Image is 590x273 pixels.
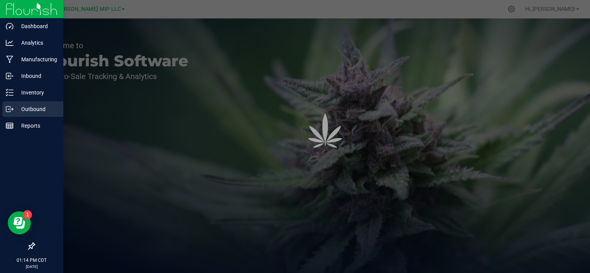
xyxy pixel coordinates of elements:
inline-svg: Reports [6,122,14,130]
inline-svg: Manufacturing [6,56,14,63]
p: Manufacturing [14,55,60,64]
p: Inbound [14,71,60,81]
iframe: Resource center [8,211,31,234]
inline-svg: Analytics [6,39,14,47]
p: Inventory [14,88,60,97]
inline-svg: Inventory [6,89,14,96]
p: Analytics [14,38,60,47]
p: 01:14 PM CDT [3,257,60,264]
p: Outbound [14,104,60,114]
inline-svg: Dashboard [6,22,14,30]
p: [DATE] [3,264,60,270]
p: Dashboard [14,22,60,31]
inline-svg: Outbound [6,105,14,113]
iframe: Resource center unread badge [23,210,32,219]
p: Reports [14,121,60,130]
inline-svg: Inbound [6,72,14,80]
